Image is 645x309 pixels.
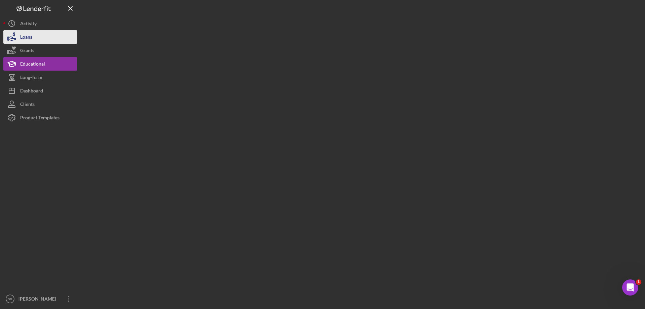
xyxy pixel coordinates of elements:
[3,71,77,84] button: Long-Term
[20,17,37,32] div: Activity
[3,30,77,44] button: Loans
[3,98,77,111] button: Clients
[20,98,35,113] div: Clients
[20,71,42,86] div: Long-Term
[17,292,60,307] div: [PERSON_NAME]
[622,279,638,296] iframe: Intercom live chat
[8,297,12,301] text: SR
[20,44,34,59] div: Grants
[3,57,77,71] button: Educational
[20,57,45,72] div: Educational
[3,44,77,57] button: Grants
[3,84,77,98] button: Dashboard
[3,111,77,124] button: Product Templates
[636,279,641,285] span: 1
[20,84,43,99] div: Dashboard
[20,111,59,126] div: Product Templates
[3,17,77,30] button: Activity
[3,292,77,306] button: SR[PERSON_NAME]
[20,30,32,45] div: Loans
